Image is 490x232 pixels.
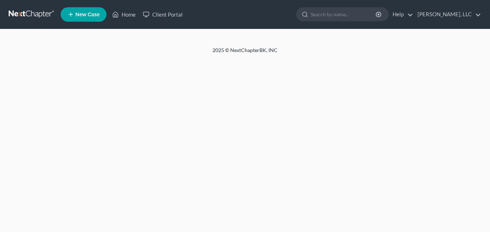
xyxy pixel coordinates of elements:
a: Help [389,8,413,21]
a: Client Portal [139,8,186,21]
div: 2025 © NextChapterBK, INC [39,47,451,60]
a: [PERSON_NAME], LLC [414,8,481,21]
input: Search by name... [311,8,377,21]
a: Home [109,8,139,21]
span: New Case [75,12,100,17]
